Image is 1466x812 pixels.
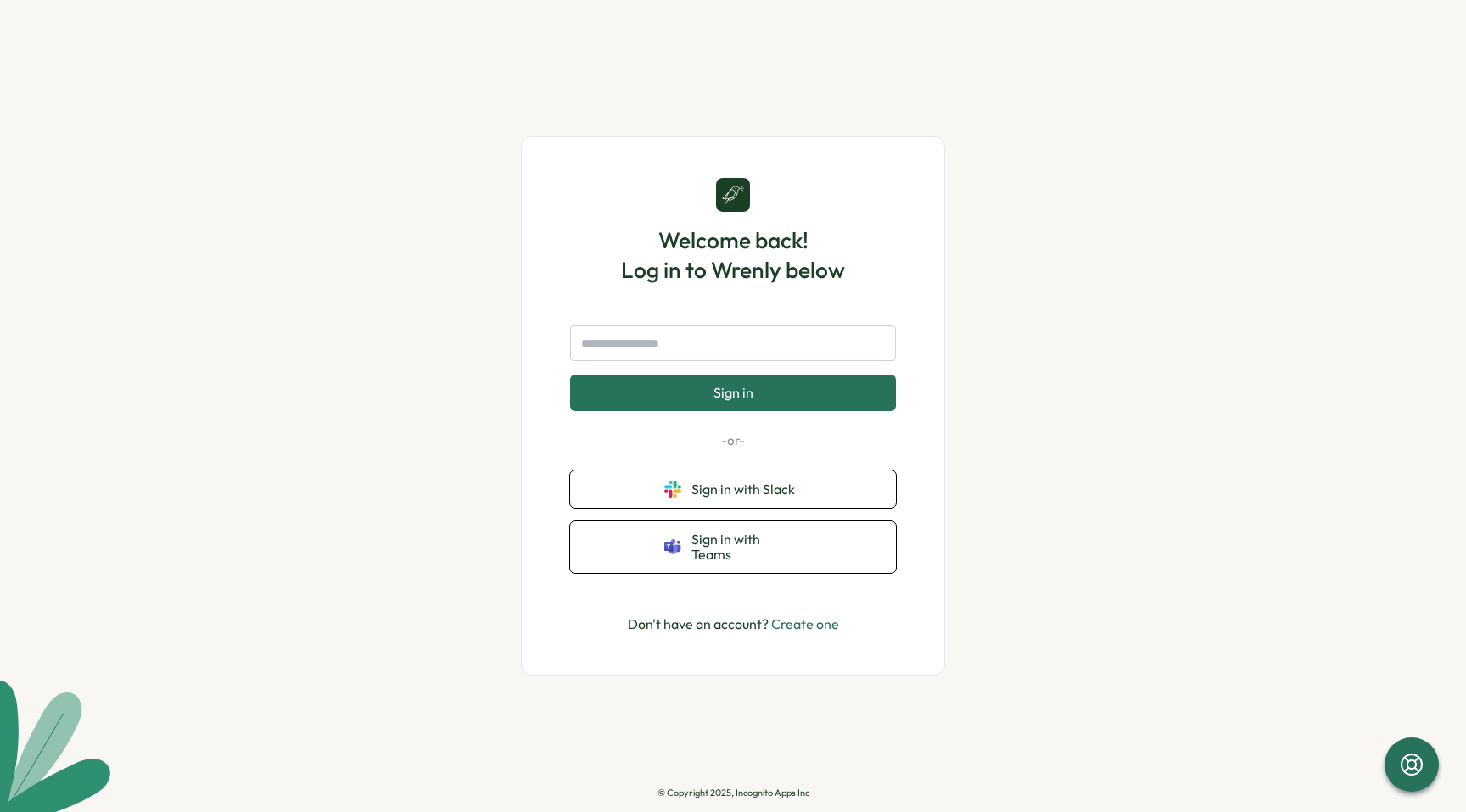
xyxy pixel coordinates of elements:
[691,481,802,497] span: Sign in with Slack
[657,787,809,798] p: © Copyright 2025, Incognito Apps Inc
[691,531,802,563] span: Sign in with Teams
[570,521,896,573] button: Sign in with Teams
[570,470,896,508] button: Sign in with Slack
[570,375,896,410] button: Sign in
[621,225,845,285] h1: Welcome back! Log in to Wrenly below
[570,431,896,450] p: -or-
[713,385,753,400] span: Sign in
[628,614,839,635] p: Don't have an account?
[771,615,839,632] a: Create one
